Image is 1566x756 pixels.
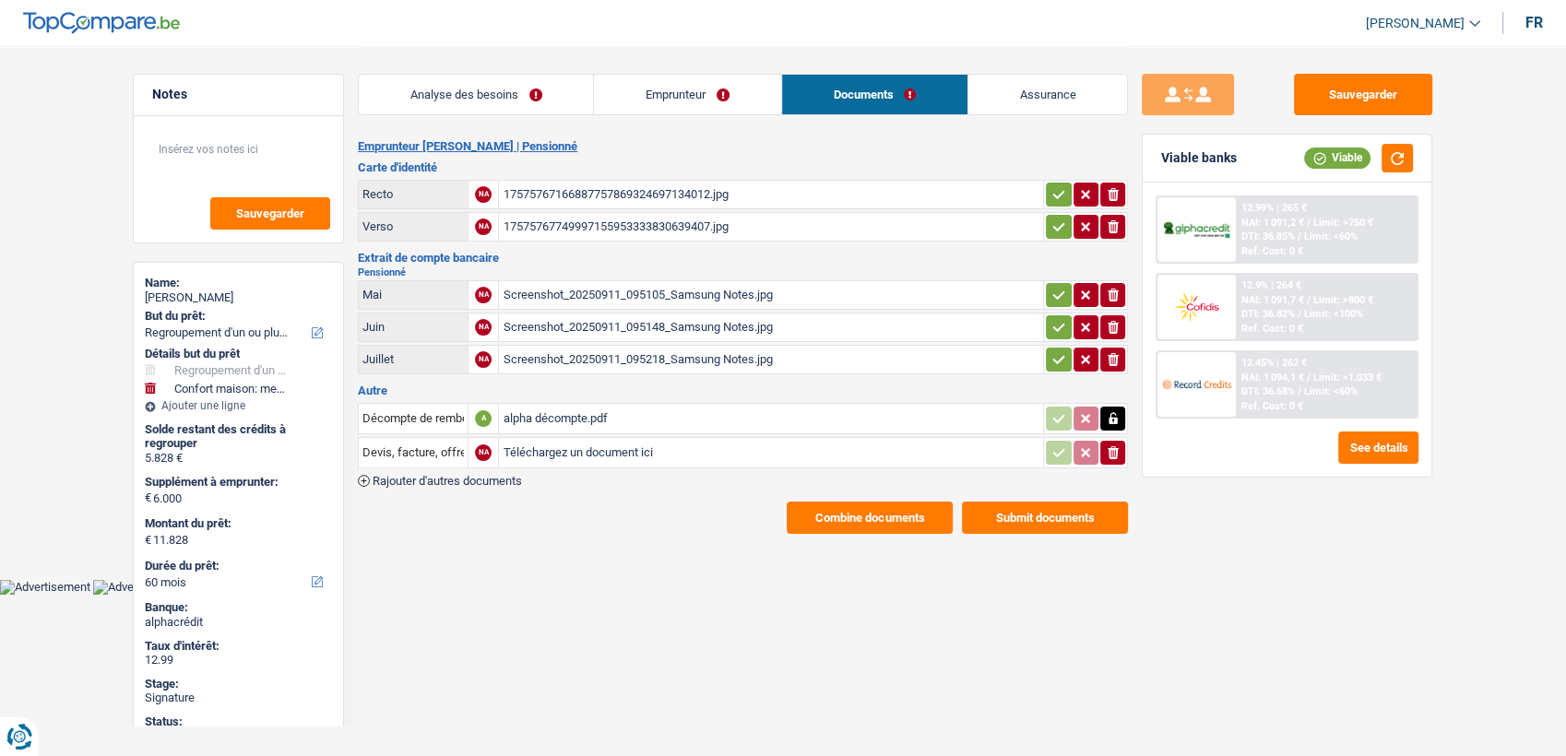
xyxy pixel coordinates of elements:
h2: Pensionné [358,267,1128,278]
div: Screenshot_20250911_095218_Samsung Notes.jpg [503,346,1039,373]
span: / [1307,372,1311,384]
span: Rajouter d'autres documents [373,475,522,487]
span: Limit: <60% [1304,385,1358,397]
span: / [1298,230,1301,242]
span: DTI: 36.82% [1241,308,1295,320]
div: [PERSON_NAME] [145,290,332,305]
div: A [475,410,492,427]
h3: Carte d'identité [358,161,1128,173]
h5: Notes [152,87,325,102]
span: NAI: 1 091,7 € [1241,294,1304,306]
label: Montant du prêt: [145,516,328,531]
div: Stage: [145,677,332,691]
button: Submit documents [962,502,1128,534]
label: Supplément à emprunter: [145,475,328,490]
button: Rajouter d'autres documents [358,475,522,487]
span: Limit: >800 € [1313,294,1373,306]
a: Analyse des besoins [359,75,593,114]
span: / [1298,385,1301,397]
span: / [1307,294,1311,306]
span: Limit: <60% [1304,230,1358,242]
div: alpha décompte.pdf [503,405,1039,432]
span: / [1298,308,1301,320]
h2: Emprunteur [PERSON_NAME] | Pensionné [358,139,1128,154]
div: NA [475,186,492,203]
div: Screenshot_20250911_095148_Samsung Notes.jpg [503,313,1039,341]
span: / [1307,217,1311,229]
h3: Autre [358,384,1128,396]
h3: Extrait de compte bancaire [358,252,1128,264]
div: NA [475,319,492,336]
div: 12.45% | 262 € [1241,357,1307,369]
label: Durée du prêt: [145,559,328,573]
div: Screenshot_20250911_095105_Samsung Notes.jpg [503,281,1039,309]
div: Juillet [362,352,464,366]
div: 5.828 € [145,451,332,466]
div: 17575767166887757869324697134012.jpg [503,181,1039,208]
div: alphacrédit [145,615,332,630]
div: NA [475,351,492,368]
div: Solde restant des crédits à regrouper [145,422,332,451]
div: Juin [362,320,464,334]
div: 17575767749997155953333830639407.jpg [503,213,1039,241]
div: Status: [145,715,332,729]
div: Signature [145,691,332,705]
button: Combine documents [787,502,953,534]
div: 12.99 [145,653,332,667]
button: See details [1338,431,1418,464]
div: Banque: [145,600,332,615]
img: Cofidis [1162,289,1230,324]
span: € [145,490,151,505]
div: Détails but du prêt [145,347,332,361]
div: NA [475,287,492,303]
div: Viable banks [1161,150,1237,166]
span: Limit: >750 € [1313,217,1373,229]
img: Record Credits [1162,367,1230,401]
img: TopCompare Logo [23,12,180,34]
span: NAI: 1 091,2 € [1241,217,1304,229]
label: But du prêt: [145,309,328,324]
button: Sauvegarder [1294,74,1432,115]
div: Name: [145,276,332,290]
div: Ajouter une ligne [145,399,332,412]
span: Limit: >1.033 € [1313,372,1382,384]
div: 12.9% | 264 € [1241,279,1301,291]
div: fr [1525,14,1543,31]
span: Limit: <100% [1304,308,1363,320]
span: € [145,533,151,548]
a: [PERSON_NAME] [1351,8,1480,39]
a: Assurance [968,75,1127,114]
a: Documents [782,75,967,114]
div: Ref. Cost: 0 € [1241,245,1303,257]
div: Mai [362,288,464,301]
span: NAI: 1 094,1 € [1241,372,1304,384]
img: Advertisement [93,580,184,595]
div: 12.99% | 265 € [1241,202,1307,214]
span: [PERSON_NAME] [1366,16,1465,31]
div: NA [475,219,492,235]
div: Recto [362,187,464,201]
span: DTI: 36.85% [1241,230,1295,242]
div: Ref. Cost: 0 € [1241,323,1303,335]
a: Emprunteur [594,75,780,114]
span: DTI: 36.68% [1241,385,1295,397]
div: Taux d'intérêt: [145,639,332,654]
span: Sauvegarder [236,207,304,219]
div: Ref. Cost: 0 € [1241,400,1303,412]
button: Sauvegarder [210,197,330,230]
img: AlphaCredit [1162,219,1230,241]
div: Verso [362,219,464,233]
div: Viable [1304,148,1370,168]
div: NA [475,444,492,461]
